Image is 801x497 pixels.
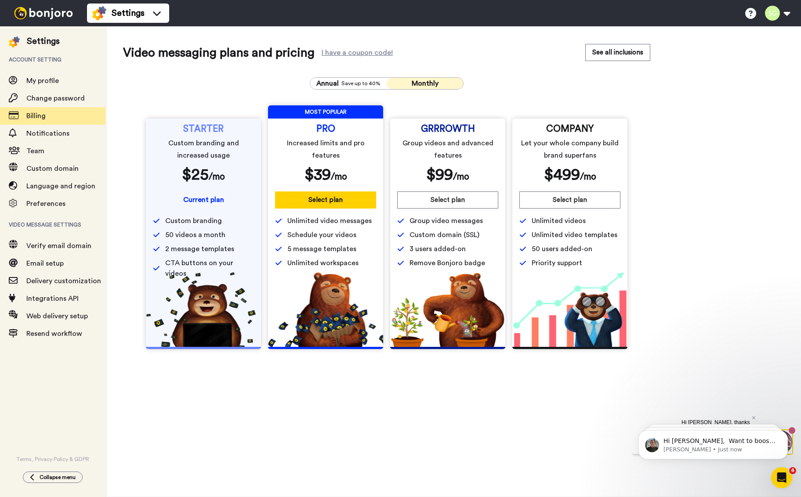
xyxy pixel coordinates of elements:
[316,78,339,89] span: Annual
[155,137,253,162] span: Custom branding and increased usage
[112,7,145,19] span: Settings
[387,78,463,89] button: Monthly
[585,44,650,61] button: See all inclusions
[28,28,39,39] img: mute-white.svg
[182,167,209,183] span: $ 25
[1,2,25,25] img: 3183ab3e-59ed-45f6-af1c-10226f767056-1659068401.jpg
[625,412,801,473] iframe: Intercom notifications message
[123,44,315,61] span: Video messaging plans and pricing
[421,126,475,133] span: GRRROWTH
[165,230,225,240] span: 50 videos a month
[26,295,79,302] span: Integrations API
[277,137,375,162] span: Increased limits and pro features
[397,191,498,209] button: Select plan
[532,258,582,268] span: Priority support
[26,260,64,267] span: Email setup
[38,25,150,102] span: Hi [PERSON_NAME], ​ Want to boost your Bonjoro view rates? Here's our help doc to assist with exa...
[165,216,222,226] span: Custom branding
[304,167,331,183] span: $ 39
[410,244,466,254] span: 3 users added-on
[26,77,59,84] span: My profile
[521,137,619,162] span: Let your whole company build brand superfans
[322,50,393,55] div: I have a coupon code!
[40,474,76,481] span: Collapse menu
[532,230,617,240] span: Unlimited video templates
[310,78,387,89] button: AnnualSave up to 40%
[26,95,85,102] span: Change password
[183,196,224,203] span: Current plan
[410,258,485,268] span: Remove Bonjoro badge
[26,130,69,137] span: Notifications
[412,80,439,87] span: Monthly
[410,230,479,240] span: Custom domain (SSL)
[23,472,83,483] button: Collapse menu
[26,183,95,190] span: Language and region
[26,313,88,320] span: Web delivery setup
[399,137,497,162] span: Group videos and advanced features
[331,172,347,181] span: /mo
[26,148,44,155] span: Team
[519,191,620,209] button: Select plan
[49,7,119,70] span: Hi [PERSON_NAME], thanks for joining us with a paid account! Wanted to say thanks in person, so p...
[426,167,453,183] span: $ 99
[771,467,792,488] iframe: Intercom live chat
[453,172,469,181] span: /mo
[26,165,79,172] span: Custom domain
[183,126,224,133] span: STARTER
[390,272,505,347] img: edd2fd70e3428fe950fd299a7ba1283f.png
[546,126,594,133] span: COMPANY
[9,36,20,47] img: settings-colored.svg
[26,112,46,119] span: Billing
[268,272,383,347] img: b5b10b7112978f982230d1107d8aada4.png
[165,258,254,279] span: CTA buttons on your videos
[26,277,101,285] span: Delivery customization
[38,34,152,42] p: Message from James, sent Just now
[287,244,356,254] span: 5 message templates
[209,172,225,181] span: /mo
[544,167,580,183] span: $ 499
[165,244,234,254] span: 2 message templates
[26,330,82,337] span: Resend workflow
[532,244,592,254] span: 50 users added-on
[26,242,91,249] span: Verify email domain
[410,216,483,226] span: Group video messages
[316,126,335,133] span: PRO
[512,272,627,347] img: baac238c4e1197dfdb093d3ea7416ec4.png
[92,6,106,20] img: settings-colored.svg
[11,7,76,19] img: bj-logo-header-white.svg
[532,216,586,226] span: Unlimited videos
[275,191,376,209] button: Select plan
[580,172,596,181] span: /mo
[789,467,796,474] span: 4
[27,35,60,47] div: Settings
[26,200,65,207] span: Preferences
[287,230,356,240] span: Schedule your videos
[287,216,372,226] span: Unlimited video messages
[268,105,383,119] span: MOST POPULAR
[287,258,359,268] span: Unlimited workspaces
[341,80,381,87] span: Save up to 40%
[146,272,261,347] img: 5112517b2a94bd7fef09f8ca13467cef.png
